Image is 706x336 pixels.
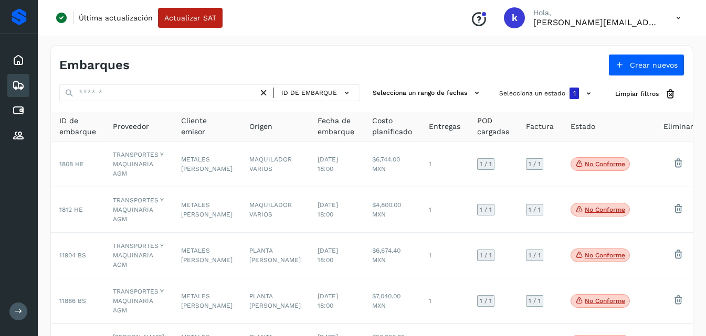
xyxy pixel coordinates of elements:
p: No conforme [585,206,625,213]
td: 1 [420,142,469,187]
span: Origen [249,121,272,132]
span: Actualizar SAT [164,14,216,21]
span: Eliminar [663,121,693,132]
p: karla@metaleslozano.com.mx [533,17,659,27]
span: 1812 HE [59,206,83,213]
td: TRANSPORTES Y MAQUINARIA AGM [104,278,173,324]
span: ID de embarque [59,115,96,137]
p: Última actualización [79,13,153,23]
span: [DATE] 18:00 [318,247,338,264]
span: 1 / 1 [529,161,541,167]
span: 1 / 1 [480,161,492,167]
span: ID de embarque [281,88,337,97]
span: Crear nuevos [630,61,678,69]
span: [DATE] 18:00 [318,156,338,172]
td: PLANTA [PERSON_NAME] [241,278,309,324]
p: No conforme [585,297,625,305]
span: 11904 BS [59,252,86,259]
span: Costo planificado [372,115,412,137]
button: Selecciona un rango de fechas [368,84,487,102]
div: Embarques [7,74,29,97]
span: 1 / 1 [529,207,541,213]
button: ID de embarque [278,85,355,101]
div: Cuentas por pagar [7,99,29,122]
td: METALES [PERSON_NAME] [173,187,241,233]
td: MAQUILADOR VARIOS [241,142,309,187]
div: Proveedores [7,124,29,147]
span: Factura [526,121,554,132]
td: METALES [PERSON_NAME] [173,278,241,324]
button: Actualizar SAT [158,8,223,28]
h4: Embarques [59,58,130,73]
td: $6,744.00 MXN [364,142,420,187]
button: Crear nuevos [608,54,684,76]
td: METALES [PERSON_NAME] [173,233,241,278]
td: PLANTA [PERSON_NAME] [241,233,309,278]
span: Entregas [429,121,460,132]
td: TRANSPORTES Y MAQUINARIA AGM [104,187,173,233]
td: $7,040.00 MXN [364,278,420,324]
span: 1808 HE [59,160,84,168]
span: [DATE] 18:00 [318,201,338,218]
p: Hola, [533,8,659,17]
div: Inicio [7,49,29,72]
td: $4,800.00 MXN [364,187,420,233]
span: 1 / 1 [480,298,492,304]
td: 1 [420,278,469,324]
span: Limpiar filtros [615,89,659,99]
td: MAQUILADOR VARIOS [241,187,309,233]
span: Estado [571,121,595,132]
td: TRANSPORTES Y MAQUINARIA AGM [104,233,173,278]
span: 11886 BS [59,297,86,305]
span: 1 / 1 [480,207,492,213]
button: Selecciona un estado1 [495,84,598,102]
button: Limpiar filtros [607,84,684,104]
span: Fecha de embarque [318,115,355,137]
span: 1 [573,90,576,97]
td: TRANSPORTES Y MAQUINARIA AGM [104,142,173,187]
span: [DATE] 18:00 [318,292,338,309]
span: 1 / 1 [529,252,541,258]
td: 1 [420,187,469,233]
span: 1 / 1 [480,252,492,258]
td: $6,674.40 MXN [364,233,420,278]
span: Cliente emisor [181,115,233,137]
td: METALES [PERSON_NAME] [173,142,241,187]
p: No conforme [585,252,625,259]
span: 1 / 1 [529,298,541,304]
p: No conforme [585,160,625,168]
span: Proveedor [113,121,149,132]
td: 1 [420,233,469,278]
span: POD cargadas [477,115,509,137]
